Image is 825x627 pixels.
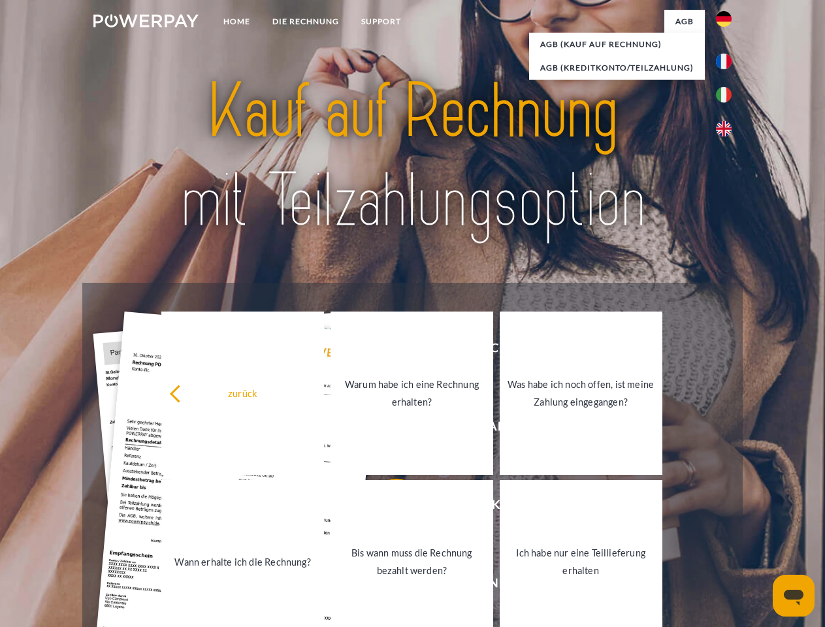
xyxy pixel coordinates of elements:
img: logo-powerpay-white.svg [93,14,199,27]
div: Ich habe nur eine Teillieferung erhalten [508,544,655,579]
a: Was habe ich noch offen, ist meine Zahlung eingegangen? [500,312,662,475]
div: Was habe ich noch offen, ist meine Zahlung eingegangen? [508,376,655,411]
div: Wann erhalte ich die Rechnung? [169,553,316,570]
img: it [716,87,732,103]
a: agb [664,10,705,33]
div: zurück [169,384,316,402]
img: en [716,121,732,137]
img: de [716,11,732,27]
a: DIE RECHNUNG [261,10,350,33]
a: SUPPORT [350,10,412,33]
iframe: Schaltfläche zum Öffnen des Messaging-Fensters [773,575,815,617]
img: fr [716,54,732,69]
a: AGB (Kauf auf Rechnung) [529,33,705,56]
div: Bis wann muss die Rechnung bezahlt werden? [338,544,485,579]
a: Home [212,10,261,33]
div: Warum habe ich eine Rechnung erhalten? [338,376,485,411]
a: AGB (Kreditkonto/Teilzahlung) [529,56,705,80]
img: title-powerpay_de.svg [125,63,700,250]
